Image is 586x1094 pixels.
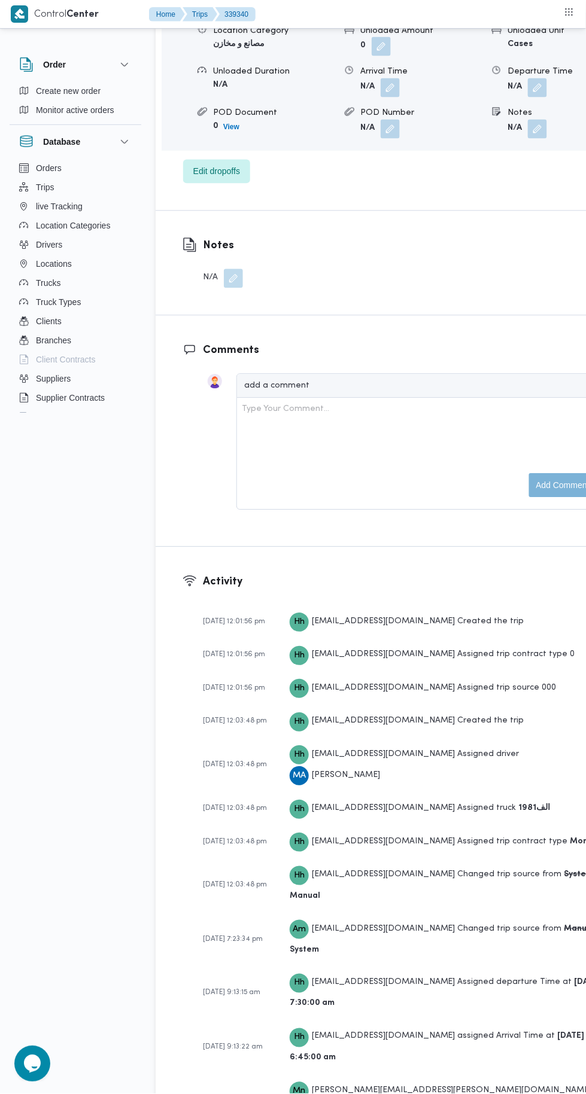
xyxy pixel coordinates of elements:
b: 0 [213,123,218,130]
span: Hh [294,974,305,994]
span: Supplier Contracts [36,391,105,405]
div: Assigned trip source 0 0 0 [290,678,557,699]
span: [EMAIL_ADDRESS][DOMAIN_NAME] [312,804,456,812]
span: [DATE] 12:03:48 pm [203,761,267,769]
h3: Database [43,135,80,149]
span: [EMAIL_ADDRESS][DOMAIN_NAME] [312,871,456,879]
button: Location Categories [14,216,136,235]
b: View [223,123,239,132]
div: Assem.mohamed@illa.com.eg [290,921,309,940]
button: Trips [183,7,217,22]
div: Hadeer.hesham@illa.com.eg [290,679,309,699]
button: Trucks [14,273,136,292]
span: [DATE] 12:03:48 pm [203,805,267,812]
b: N/A [508,124,522,132]
span: Hh [294,647,305,666]
button: Clients [14,312,136,331]
span: Location Categories [36,218,111,233]
span: [EMAIL_ADDRESS][DOMAIN_NAME] [312,751,456,758]
button: View [218,120,244,135]
span: [DATE] 12:03:48 pm [203,839,267,846]
button: Branches [14,331,136,350]
div: Unloaded Duration [213,66,335,78]
button: Trips [14,178,136,197]
div: Hadeer.hesham@illa.com.eg [290,647,309,666]
span: [EMAIL_ADDRESS][DOMAIN_NAME] [312,651,456,659]
span: Monitor active orders [36,103,114,117]
h3: Notes [203,238,243,254]
button: Create new order [14,81,136,100]
div: Order [10,81,141,124]
div: Assigned truck [290,798,551,819]
button: Truck Types [14,292,136,312]
span: Orders [36,161,62,175]
span: Create new order [36,84,101,98]
span: [PERSON_NAME] [312,772,380,779]
span: Truck Types [36,295,81,309]
div: Mustfa Abadalruf Munasoar Muhammad [290,767,309,786]
div: Hadeer.hesham@illa.com.eg [290,713,309,732]
div: Hadeer.hesham@illa.com.eg [290,833,309,852]
span: Client Contracts [36,352,96,367]
button: live Tracking [14,197,136,216]
b: [DATE] 6:45:00 am [290,1033,585,1062]
b: System [290,946,319,954]
button: Database [19,135,132,149]
span: Hh [294,800,305,819]
span: Suppliers [36,371,71,386]
div: Hadeer.hesham@illa.com.eg [290,867,309,886]
div: Database [10,159,141,418]
span: [EMAIL_ADDRESS][DOMAIN_NAME] [312,618,456,626]
button: Order [19,57,132,72]
button: Monitor active orders [14,100,136,120]
span: Hh [294,713,305,732]
button: Suppliers [14,369,136,388]
span: Hh [294,746,305,765]
img: X8yXhbKr1z7QwAAAABJRU5ErkJggg== [11,5,28,23]
span: [EMAIL_ADDRESS][DOMAIN_NAME] [312,684,456,692]
b: N/A [508,83,522,91]
div: POD Number [360,107,482,120]
div: N/A [203,269,243,288]
span: Hh [294,1029,305,1048]
button: 339340 [215,7,256,22]
button: Home [149,7,185,22]
button: Orders [14,159,136,178]
span: [DATE] 12:03:48 pm [203,718,267,725]
div: Type Your Comment... [242,403,329,416]
span: [DATE] 9:13:22 am [203,1044,263,1052]
div: Hadeer.hesham@illa.com.eg [290,613,309,632]
span: [DATE] 12:03:48 pm [203,882,267,889]
span: Hh [294,679,305,699]
button: Devices [14,407,136,426]
span: Trucks [36,276,60,290]
div: add a comment [244,380,312,392]
span: Am [293,921,306,940]
span: [EMAIL_ADDRESS][DOMAIN_NAME] [312,838,456,846]
div: Hadeer.hesham@illa.com.eg [290,1029,309,1048]
button: Edit dropoffs [183,160,250,184]
span: [EMAIL_ADDRESS][DOMAIN_NAME] [312,979,456,987]
span: Trips [36,180,54,194]
iframe: chat widget [12,1046,50,1082]
div: Hadeer.hesham@illa.com.eg [290,974,309,994]
span: Hh [294,613,305,632]
div: Assigned trip contract type 0 [290,644,575,665]
div: Hadeer.hesham@illa.com.eg [290,800,309,819]
b: 0 [360,42,366,50]
div: Arrival Time [360,66,482,78]
span: Branches [36,333,71,348]
div: Created the trip [290,711,524,732]
b: Center [66,10,99,19]
span: [DATE] 12:01:56 pm [203,651,265,659]
b: Manual [290,892,320,900]
button: Locations [14,254,136,273]
span: [DATE] 7:23:34 pm [203,936,263,943]
span: live Tracking [36,199,83,214]
button: Supplier Contracts [14,388,136,407]
b: مصانع و مخازن [213,40,265,48]
div: Hadeer.hesham@illa.com.eg [290,746,309,765]
div: Created the trip [290,611,524,632]
span: Drivers [36,237,62,252]
button: Client Contracts [14,350,136,369]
